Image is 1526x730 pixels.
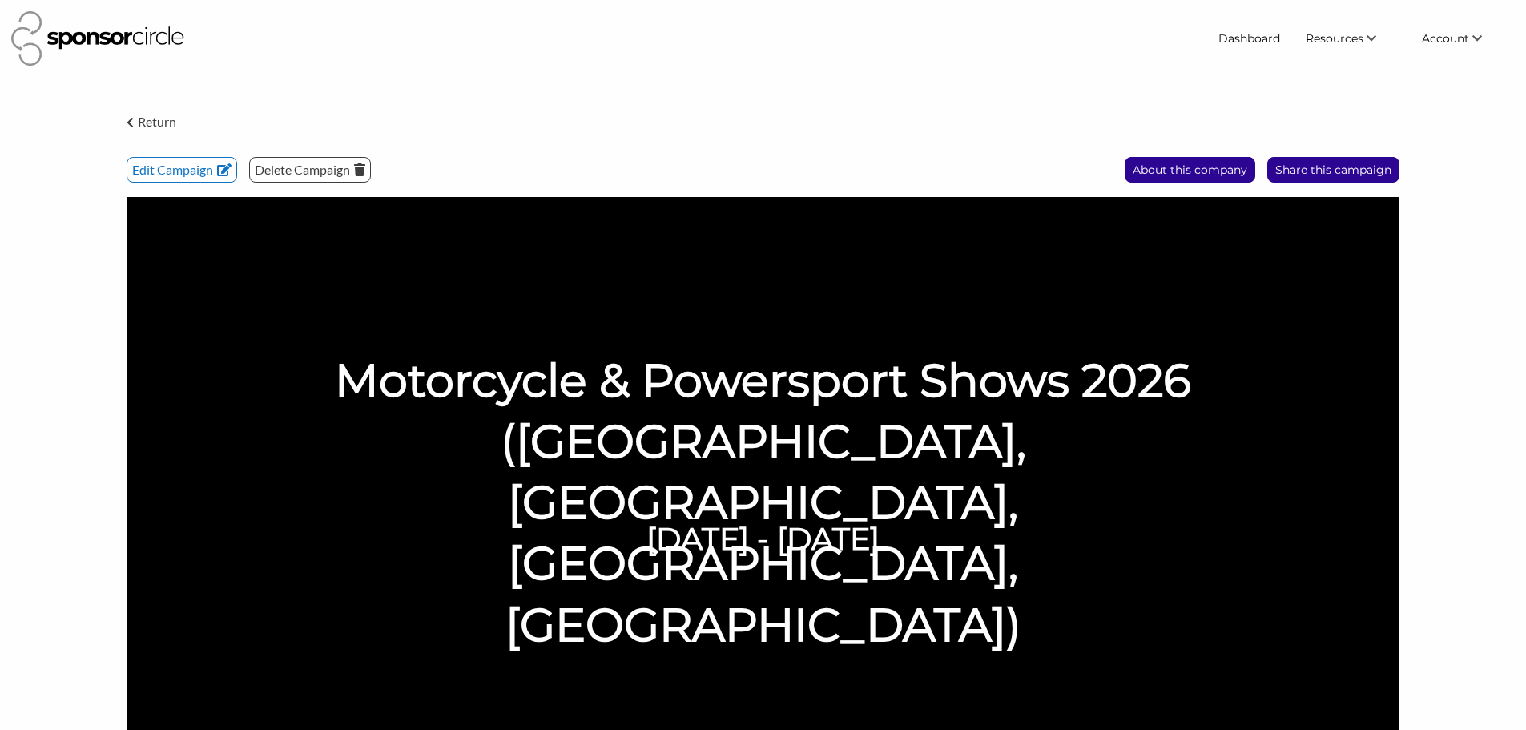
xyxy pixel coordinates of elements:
p: Return [138,111,176,132]
p: Share this campaign [1268,158,1399,182]
p: Edit Campaign [127,158,236,182]
p: About this company [1125,158,1254,182]
p: Delete Campaign [250,158,370,182]
h1: Motorcycle & Powersport Shows 2026 ([GEOGRAPHIC_DATA], [GEOGRAPHIC_DATA], [GEOGRAPHIC_DATA], [GEO... [305,350,1221,655]
h6: [DATE] - [DATE] [458,518,1069,560]
li: Resources [1293,24,1409,53]
li: Account [1409,24,1515,53]
span: Account [1422,31,1469,46]
a: Dashboard [1206,24,1293,53]
img: Sponsor Circle Logo [11,11,184,66]
span: Resources [1306,31,1363,46]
